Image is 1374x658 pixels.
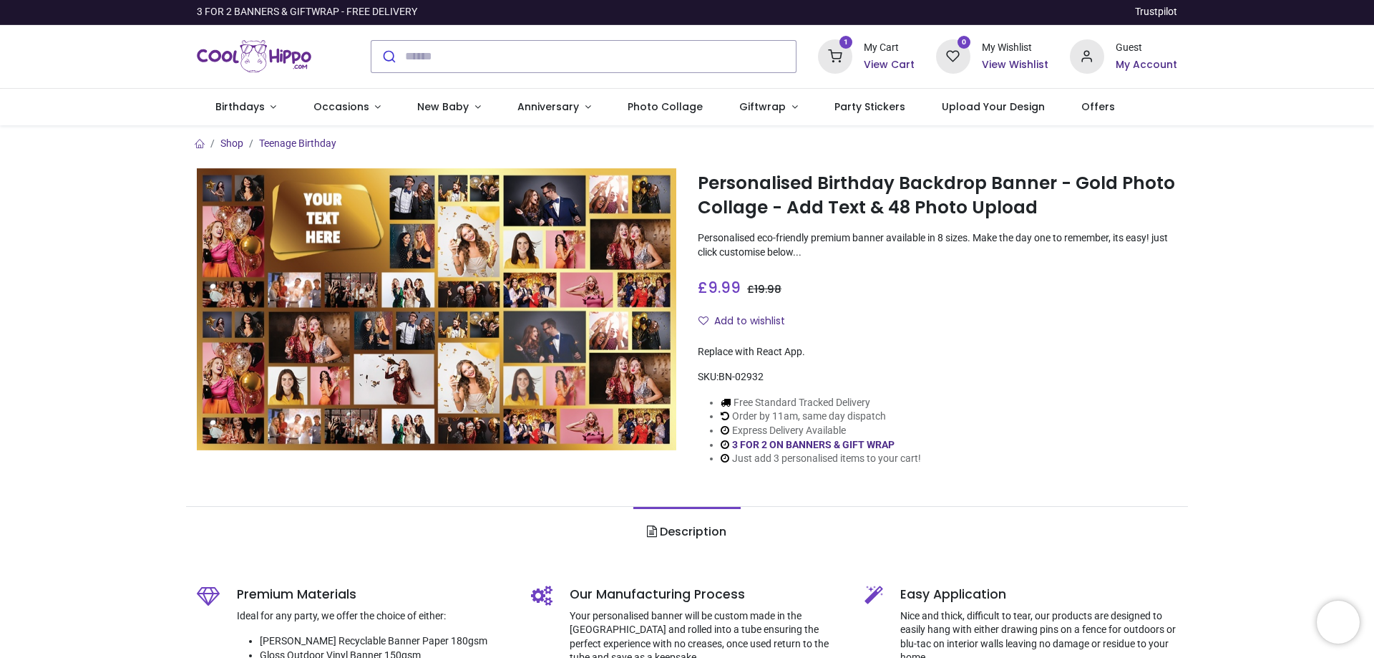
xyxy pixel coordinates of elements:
[1116,41,1177,55] div: Guest
[259,137,336,149] a: Teenage Birthday
[197,37,311,77] img: Cool Hippo
[628,100,703,114] span: Photo Collage
[237,586,510,604] h5: Premium Materials
[718,371,764,382] span: BN-02932
[371,41,405,72] button: Submit
[698,277,741,298] span: £
[633,507,740,557] a: Description
[698,345,1177,359] div: Replace with React App.
[721,424,921,438] li: Express Delivery Available
[197,89,295,126] a: Birthdays
[399,89,500,126] a: New Baby
[698,171,1177,221] h1: Personalised Birthday Backdrop Banner - Gold Photo Collage - Add Text & 48 Photo Upload
[721,89,816,126] a: Giftwrap
[747,282,781,296] span: £
[958,36,971,49] sup: 0
[698,231,1177,259] p: Personalised eco-friendly premium banner available in 8 sizes. Make the day one to remember, its ...
[1135,5,1177,19] a: Trustpilot
[982,41,1048,55] div: My Wishlist
[1116,58,1177,72] a: My Account
[721,452,921,466] li: Just add 3 personalised items to your cart!
[570,586,844,604] h5: Our Manufacturing Process
[698,316,708,326] i: Add to wishlist
[698,370,1177,384] div: SKU:
[864,41,915,55] div: My Cart
[197,168,676,450] img: Personalised Birthday Backdrop Banner - Gold Photo Collage - Add Text & 48 Photo Upload
[839,36,853,49] sup: 1
[942,100,1045,114] span: Upload Your Design
[215,100,265,114] span: Birthdays
[197,5,417,19] div: 3 FOR 2 BANNERS & GIFTWRAP - FREE DELIVERY
[499,89,609,126] a: Anniversary
[260,634,510,649] li: [PERSON_NAME] Recyclable Banner Paper 180gsm
[818,49,852,61] a: 1
[197,37,311,77] a: Logo of Cool Hippo
[754,282,781,296] span: 19.98
[936,49,970,61] a: 0
[708,277,741,298] span: 9.99
[834,100,905,114] span: Party Stickers
[732,439,895,450] a: 3 FOR 2 ON BANNERS & GIFT WRAP
[220,137,243,149] a: Shop
[295,89,399,126] a: Occasions
[313,100,369,114] span: Occasions
[721,396,921,410] li: Free Standard Tracked Delivery
[1081,100,1115,114] span: Offers
[517,100,579,114] span: Anniversary
[237,609,510,624] p: Ideal for any party, we offer the choice of either:
[982,58,1048,72] a: View Wishlist
[739,100,786,114] span: Giftwrap
[698,309,797,334] button: Add to wishlistAdd to wishlist
[721,410,921,424] li: Order by 11am, same day dispatch
[417,100,469,114] span: New Baby
[1317,601,1360,644] iframe: Brevo live chat
[864,58,915,72] a: View Cart
[900,586,1177,604] h5: Easy Application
